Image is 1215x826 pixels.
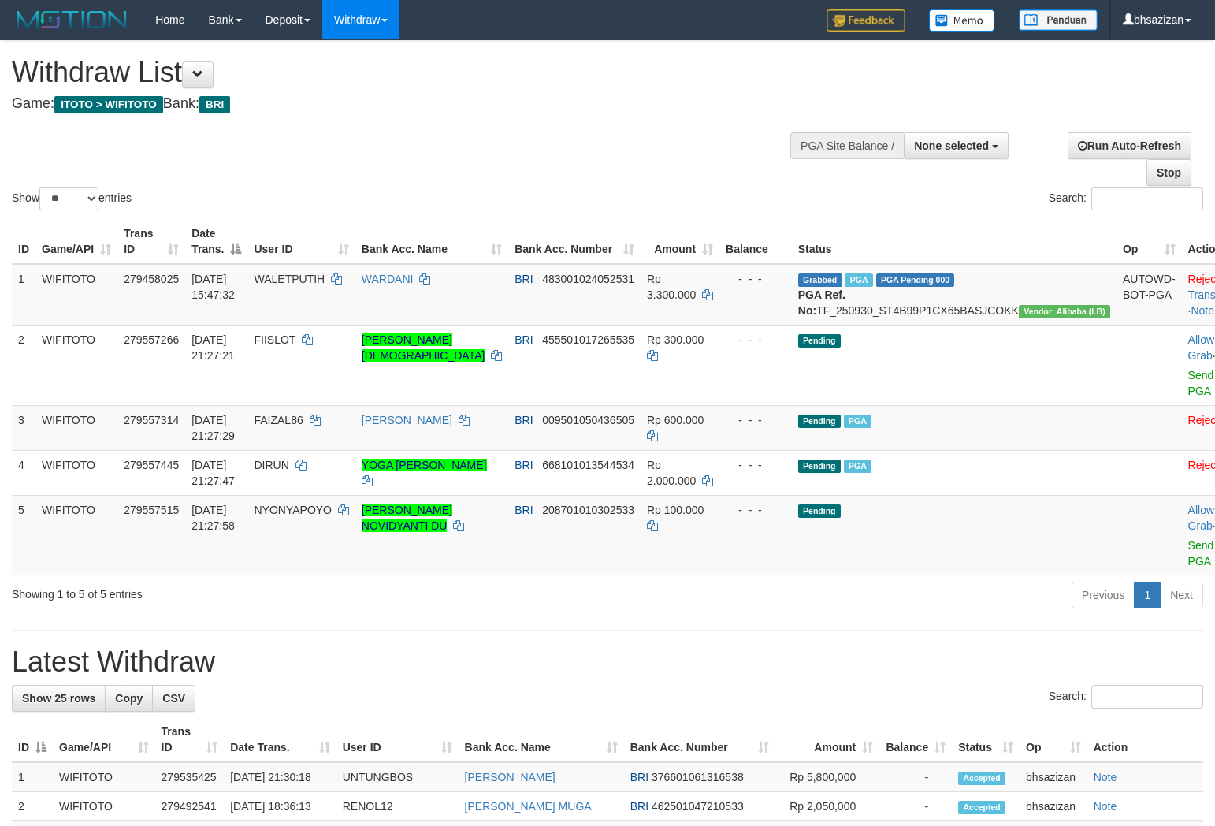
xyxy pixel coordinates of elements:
td: WIFITOTO [35,495,117,575]
a: Stop [1146,159,1191,186]
a: Run Auto-Refresh [1068,132,1191,159]
span: Copy 208701010302533 to clipboard [542,504,634,516]
td: AUTOWD-BOT-PGA [1117,264,1182,326]
th: Bank Acc. Number: activate to sort column ascending [508,219,641,264]
th: Amount: activate to sort column ascending [641,219,719,264]
span: [DATE] 21:27:29 [191,414,235,442]
span: BRI [515,459,533,471]
th: Op: activate to sort column ascending [1117,219,1182,264]
button: None selected [904,132,1009,159]
div: - - - [726,271,786,287]
th: Date Trans.: activate to sort column descending [185,219,247,264]
span: WALETPUTIH [254,273,325,285]
span: Marked by bhsazizan [845,273,872,287]
img: panduan.png [1019,9,1098,31]
span: Pending [798,415,841,428]
span: Pending [798,460,841,473]
a: Previous [1072,582,1135,608]
span: BRI [630,771,648,783]
span: 279557314 [124,414,179,426]
span: 279557515 [124,504,179,516]
select: Showentries [39,187,98,210]
th: Game/API: activate to sort column ascending [53,717,155,762]
td: UNTUNGBOS [336,762,459,792]
td: Rp 2,050,000 [775,792,880,821]
td: WIFITOTO [35,405,117,450]
td: 5 [12,495,35,575]
label: Show entries [12,187,132,210]
span: Show 25 rows [22,692,95,705]
div: - - - [726,457,786,473]
td: WIFITOTO [35,450,117,495]
a: Note [1191,304,1214,317]
span: [DATE] 21:27:21 [191,333,235,362]
b: PGA Ref. No: [798,288,845,317]
a: Copy [105,685,153,712]
a: Note [1094,800,1117,813]
span: BRI [515,273,533,285]
th: Status [792,219,1117,264]
a: YOGA [PERSON_NAME] [362,459,487,471]
label: Search: [1049,685,1203,709]
span: PGA Pending [876,273,955,287]
td: WIFITOTO [35,264,117,326]
th: Bank Acc. Name: activate to sort column ascending [459,717,624,762]
th: ID [12,219,35,264]
span: None selected [914,140,989,152]
td: bhsazizan [1020,762,1087,792]
span: CSV [162,692,185,705]
span: NYONYAPOYO [254,504,332,516]
span: Copy 009501050436505 to clipboard [542,414,634,426]
td: [DATE] 21:30:18 [224,762,336,792]
a: Send PGA [1188,369,1214,397]
span: Accepted [958,801,1005,814]
span: Rp 600.000 [647,414,704,426]
th: Balance: activate to sort column ascending [879,717,952,762]
div: - - - [726,502,786,518]
span: [DATE] 21:27:47 [191,459,235,487]
th: Trans ID: activate to sort column ascending [117,219,185,264]
td: [DATE] 18:36:13 [224,792,336,821]
th: User ID: activate to sort column ascending [336,717,459,762]
h4: Game: Bank: [12,96,794,112]
input: Search: [1091,685,1203,709]
a: Send PGA [1188,539,1214,567]
span: Marked by bhsazizan [844,415,871,428]
a: Next [1160,582,1203,608]
span: Rp 2.000.000 [647,459,696,487]
td: 1 [12,264,35,326]
a: [PERSON_NAME][DEMOGRAPHIC_DATA] [362,333,485,362]
div: PGA Site Balance / [790,132,904,159]
span: BRI [630,800,648,813]
span: Copy 462501047210533 to clipboard [652,800,744,813]
span: BRI [515,414,533,426]
div: - - - [726,332,786,348]
th: Balance [719,219,792,264]
span: 279557266 [124,333,179,346]
h1: Latest Withdraw [12,646,1203,678]
span: Vendor URL: https://dashboard.q2checkout.com/secure [1019,305,1110,318]
a: Show 25 rows [12,685,106,712]
span: Accepted [958,772,1005,785]
span: Copy 376601061316538 to clipboard [652,771,744,783]
th: Bank Acc. Number: activate to sort column ascending [624,717,775,762]
th: User ID: activate to sort column ascending [247,219,355,264]
a: Allow Grab [1188,333,1214,362]
a: CSV [152,685,195,712]
span: 279458025 [124,273,179,285]
span: BRI [199,96,230,113]
td: Rp 5,800,000 [775,762,880,792]
span: [DATE] 21:27:58 [191,504,235,532]
th: Amount: activate to sort column ascending [775,717,880,762]
span: Grabbed [798,273,842,287]
a: Note [1094,771,1117,783]
td: 279492541 [155,792,225,821]
span: Pending [798,504,841,518]
td: 2 [12,325,35,405]
span: DIRUN [254,459,288,471]
img: MOTION_logo.png [12,8,132,32]
th: Date Trans.: activate to sort column ascending [224,717,336,762]
span: Rp 100.000 [647,504,704,516]
span: Copy 455501017265535 to clipboard [542,333,634,346]
a: WARDANI [362,273,414,285]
